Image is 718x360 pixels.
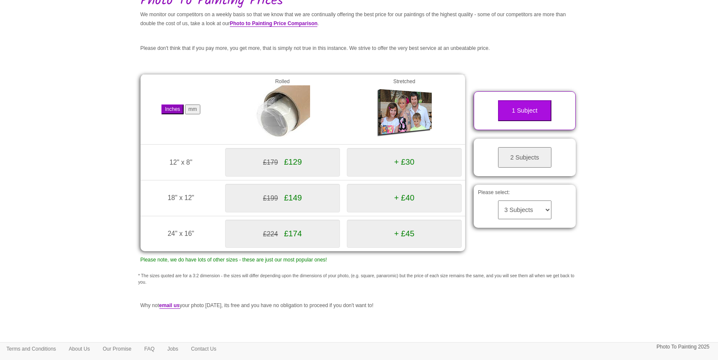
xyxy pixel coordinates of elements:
span: £149 [284,193,302,202]
button: 2 Subjects [498,147,551,168]
a: Our Promise [96,343,138,355]
span: 12" x 8" [170,159,193,166]
span: £129 [284,157,302,166]
td: Rolled [222,75,343,145]
span: £179 [263,159,278,166]
p: We monitor our competitors on a weekly basis so that we know that we are continually offering the... [141,10,578,28]
p: Photo To Painting 2025 [656,343,709,351]
span: + £45 [394,229,414,238]
p: Please note, we do have lots of other sizes - these are just our most popular ones! [141,255,466,264]
button: 1 Subject [498,100,551,121]
img: Gallery Wrap [376,85,432,141]
td: Stretched [343,75,465,145]
a: Jobs [161,343,185,355]
button: mm [185,105,200,114]
div: Please select: [474,185,576,228]
span: 24" x 16" [167,230,194,237]
img: Rolled [255,85,310,141]
p: Please don't think that if you pay more, you get more, that is simply not true in this instance. ... [141,44,578,53]
span: £224 [263,230,278,238]
a: Contact Us [185,343,223,355]
p: * The sizes quoted are for a 3:2 dimension - the sizes will differ depending upon the dimensions ... [138,273,580,285]
a: Photo to Painting Price Comparison [230,20,317,27]
a: About Us [62,343,96,355]
button: Inches [161,105,183,114]
a: FAQ [138,343,161,355]
span: £199 [263,195,278,202]
span: £174 [284,229,302,238]
span: + £30 [394,157,414,166]
p: Why not your photo [DATE], its free and you have no obligation to proceed if you don't want to! [141,301,578,310]
span: + £40 [394,193,414,202]
span: 18" x 12" [167,194,194,201]
a: email us [159,302,180,309]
